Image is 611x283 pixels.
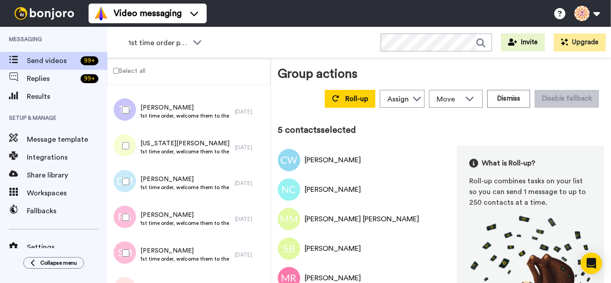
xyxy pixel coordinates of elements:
img: Image of Norma Couch [278,178,300,201]
div: [DATE] [235,108,266,115]
img: bj-logo-header-white.svg [11,7,78,20]
span: Share library [27,170,107,181]
div: [PERSON_NAME] [305,155,361,165]
span: Settings [27,242,107,253]
button: Roll-up [325,90,375,108]
span: [PERSON_NAME] [140,175,230,184]
button: Collapse menu [23,257,84,269]
div: Roll-up combines tasks on your list so you can send 1 message to up to 250 contacts at a time. [469,176,592,208]
button: Dismiss [487,90,530,108]
span: [PERSON_NAME] [140,246,230,255]
span: 1st time order, welcome them to the business [140,220,230,227]
span: Fallbacks [27,206,107,216]
img: Image of Michelle McGrath McGrath [278,208,300,230]
span: Message template [27,134,107,145]
span: Roll-up [345,95,368,102]
div: 5 contacts selected [278,124,604,136]
div: [DATE] [235,251,266,258]
button: Invite [501,34,545,51]
div: [DATE] [235,144,266,151]
div: Group actions [278,65,357,86]
input: Select all [113,68,119,74]
div: [DATE] [235,215,266,223]
div: [PERSON_NAME] [305,184,361,195]
span: 1st time order, welcome them to the business [140,184,230,191]
div: [PERSON_NAME] [PERSON_NAME] [305,214,419,224]
span: 1st time order, welcome them to the business [140,148,230,155]
div: Assign [387,94,409,105]
span: Move [437,94,461,105]
span: [US_STATE][PERSON_NAME] [140,139,230,148]
img: vm-color.svg [94,6,108,21]
span: 1st time order, welcome them to the business [140,112,230,119]
span: 1st time order people [128,38,188,48]
span: Video messaging [114,7,182,20]
span: [PERSON_NAME] [140,103,230,112]
div: 99 + [81,74,98,83]
button: Disable fallback [535,90,599,108]
div: Open Intercom Messenger [581,253,602,274]
span: 1st time order, welcome them to the business [140,255,230,262]
div: [PERSON_NAME] [305,243,361,254]
span: [PERSON_NAME] [140,211,230,220]
div: [DATE] [235,180,266,187]
span: Results [27,91,107,102]
button: Upgrade [554,34,606,51]
div: 99 + [81,56,98,65]
span: Send videos [27,55,77,66]
label: Select all [108,65,145,76]
span: Replies [27,73,77,84]
span: Workspaces [27,188,107,199]
img: Image of Carmen Wailes [278,149,300,171]
span: What is Roll-up? [482,158,535,169]
span: Collapse menu [40,259,77,266]
img: Image of Shawn Baker-Garcia [278,237,300,260]
span: Integrations [27,152,107,163]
